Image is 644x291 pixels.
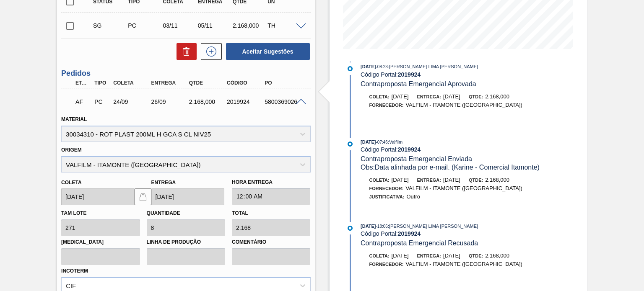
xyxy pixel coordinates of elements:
span: Entrega: [417,253,441,258]
label: Total [232,210,248,216]
span: [DATE] [392,252,409,259]
span: Contraproposta Emergencial Recusada [361,239,478,247]
div: TH [265,22,304,29]
div: CIF [66,282,76,289]
span: : [PERSON_NAME] LIMA [PERSON_NAME] [388,224,478,229]
div: Sugestão Criada [91,22,129,29]
div: Pedido de Compra [126,22,164,29]
div: Qtde [187,80,229,86]
span: 2.168,000 [485,177,509,183]
div: Etapa [73,80,92,86]
div: Código Portal: [361,230,560,237]
span: [DATE] [392,177,409,183]
span: Fornecedor: [369,186,404,191]
div: 2019924 [225,98,266,105]
label: Origem [61,147,82,153]
span: Fornecedor: [369,262,404,267]
img: atual [348,142,353,147]
div: 2.168,000 [187,98,229,105]
div: Pedido de Compra [92,98,111,105]
h3: Pedidos [61,69,310,78]
div: 5800369026 [262,98,304,105]
label: Linha de Produção [147,236,225,248]
label: [MEDICAL_DATA] [61,236,140,248]
span: VALFILM - ITAMONTE ([GEOGRAPHIC_DATA]) [405,261,522,267]
div: 2.168,000 [231,22,269,29]
span: VALFILM - ITAMONTE ([GEOGRAPHIC_DATA]) [405,185,522,191]
div: Aceitar Sugestões [222,42,311,61]
div: Código [225,80,266,86]
span: Coleta: [369,94,390,99]
img: locked [138,192,148,202]
span: - 07:46 [376,140,388,144]
span: : Valfilm [388,139,402,144]
div: Entrega [149,80,191,86]
div: Código Portal: [361,71,560,78]
img: atual [348,226,353,231]
label: Incoterm [61,268,88,274]
label: Comentário [232,236,310,248]
span: - 08:23 [376,64,388,69]
div: Código Portal: [361,146,560,153]
span: Fornecedor: [369,103,404,108]
div: PO [262,80,304,86]
div: 26/09/2025 [149,98,191,105]
label: Entrega [151,180,176,185]
label: Coleta [61,180,81,185]
div: 03/11/2025 [161,22,199,29]
input: dd/mm/yyyy [151,188,224,205]
span: [DATE] [392,93,409,100]
span: Coleta: [369,253,390,258]
div: Nova sugestão [197,43,222,60]
span: VALFILM - ITAMONTE ([GEOGRAPHIC_DATA]) [405,102,522,108]
strong: 2019924 [398,71,421,78]
strong: 2019924 [398,146,421,153]
input: dd/mm/yyyy [61,188,134,205]
div: Coleta [111,80,153,86]
span: : [PERSON_NAME] LIMA [PERSON_NAME] [388,64,478,69]
p: AF [75,98,90,105]
img: atual [348,66,353,71]
label: Tam lote [61,210,86,216]
span: [DATE] [361,64,376,69]
button: Aceitar Sugestões [226,43,310,60]
span: [DATE] [361,139,376,144]
div: Excluir Sugestões [172,43,197,60]
label: Material [61,116,87,122]
div: Aguardando Faturamento [73,93,92,111]
span: [DATE] [361,224,376,229]
span: Coleta: [369,178,390,183]
span: [DATE] [443,252,460,259]
span: - 18:06 [376,224,388,229]
span: Outro [406,193,420,200]
span: Entrega: [417,94,441,99]
button: locked [135,188,151,205]
span: Contraproposta Emergencial Enviada [361,155,472,162]
span: Qtde: [469,94,483,99]
span: 2.168,000 [485,93,509,100]
strong: 2019924 [398,230,421,237]
span: Entrega: [417,178,441,183]
div: Tipo [92,80,111,86]
label: Quantidade [147,210,180,216]
div: 05/11/2025 [196,22,234,29]
span: [DATE] [443,177,460,183]
label: Hora Entrega [232,176,310,188]
div: 24/09/2025 [111,98,153,105]
span: Qtde: [469,178,483,183]
span: Justificativa: [369,194,405,199]
span: [DATE] [443,93,460,100]
span: Obs: Data alinhada por e-mail. (Karine - Comercial Itamonte) [361,164,540,171]
span: Qtde: [469,253,483,258]
span: 2.168,000 [485,252,509,259]
span: Contraproposta Emergencial Aprovada [361,80,476,88]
